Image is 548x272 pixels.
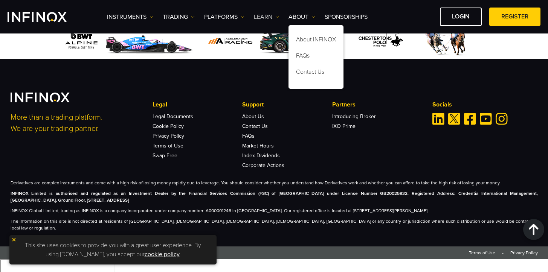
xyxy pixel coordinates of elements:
a: Instagram [496,113,508,125]
a: LOGIN [440,8,482,26]
a: About Us [242,113,264,120]
a: INFINOX Logo [8,12,84,22]
p: Legal [153,100,242,109]
a: Learn [254,12,279,21]
a: Index Dividends [242,152,280,159]
a: Corporate Actions [242,162,284,169]
strong: INFINOX Limited is authorised and regulated as an Investment Dealer by the Financial Services Com... [11,191,538,203]
a: FAQs [242,133,255,139]
div: v 4.0.25 [21,12,37,18]
img: website_grey.svg [12,20,18,26]
p: Socials [432,100,538,109]
img: tab_keywords_by_traffic_grey.svg [75,44,81,50]
a: FAQs [289,49,343,65]
a: Introducing Broker [332,113,376,120]
a: Market Hours [242,143,274,149]
a: Contact Us [289,65,343,81]
a: Terms of Use [469,250,495,255]
a: Instruments [107,12,153,21]
a: cookie policy [145,251,180,258]
p: This site uses cookies to provide you with a great user experience. By using [DOMAIN_NAME], you a... [13,239,213,261]
a: Facebook [464,113,476,125]
p: Derivatives are complex instruments and come with a high risk of losing money rapidly due to leve... [11,179,538,186]
a: Legal Documents [153,113,193,120]
img: yellow close icon [11,237,17,242]
a: PLATFORMS [204,12,244,21]
span: • [496,250,509,255]
a: Privacy Policy [153,133,184,139]
img: tab_domain_overview_orange.svg [20,44,26,50]
div: Keywords by Traffic [83,44,127,49]
p: More than a trading platform. We are your trading partner. [11,112,142,134]
a: Twitter [448,113,460,125]
a: About INFINOX [289,33,343,49]
a: SPONSORSHIPS [325,12,368,21]
p: INFINOX Global Limited, trading as INFINOX is a company incorporated under company number: A00000... [11,207,538,214]
a: REGISTER [489,8,540,26]
a: Terms of Use [153,143,183,149]
img: logo_orange.svg [12,12,18,18]
div: Domain Overview [29,44,67,49]
a: IXO Prime [332,123,356,129]
a: Contact Us [242,123,268,129]
p: Support [242,100,332,109]
a: Linkedin [432,113,444,125]
p: Partners [332,100,422,109]
a: ABOUT [289,12,315,21]
a: Swap Free [153,152,177,159]
p: The information on this site is not directed at residents of [GEOGRAPHIC_DATA], [DEMOGRAPHIC_DATA... [11,218,538,231]
a: Cookie Policy [153,123,184,129]
a: Youtube [480,113,492,125]
div: Domain: [DOMAIN_NAME] [20,20,83,26]
a: TRADING [163,12,195,21]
